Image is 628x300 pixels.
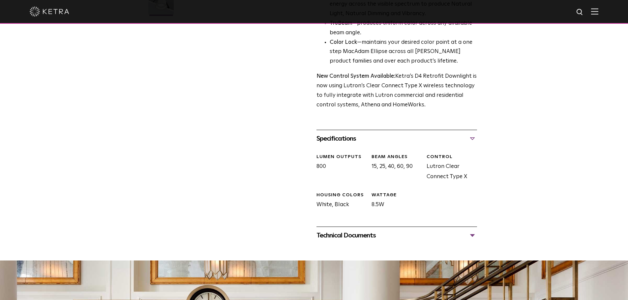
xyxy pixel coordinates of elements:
[316,73,395,79] strong: New Control System Available:
[316,133,477,144] div: Specifications
[330,20,352,26] strong: TruBeam
[372,154,422,160] div: Beam Angles
[367,154,422,182] div: 15, 25, 40, 60, 90
[312,192,367,210] div: White, Black
[591,8,598,14] img: Hamburger%20Nav.svg
[422,154,477,182] div: Lutron Clear Connect Type X
[316,154,367,160] div: LUMEN OUTPUTS
[316,230,477,241] div: Technical Documents
[427,154,477,160] div: CONTROL
[316,72,477,110] p: Ketra’s D4 Retrofit Downlight is now using Lutron’s Clear Connect Type X wireless technology to f...
[576,8,584,16] img: search icon
[30,7,69,16] img: ketra-logo-2019-white
[330,19,477,38] li: —produces uniform color across any available beam angle.
[372,192,422,199] div: WATTAGE
[330,38,477,67] li: —maintains your desired color point at a one step MacAdam Ellipse across all [PERSON_NAME] produc...
[367,192,422,210] div: 8.5W
[316,192,367,199] div: HOUSING COLORS
[330,40,357,45] strong: Color Lock
[312,154,367,182] div: 800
